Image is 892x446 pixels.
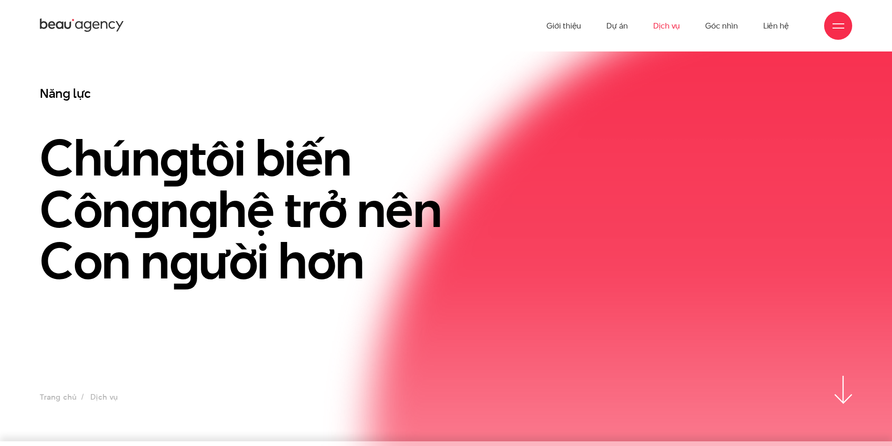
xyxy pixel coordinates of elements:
en: g [170,226,199,296]
a: Trang chủ [40,392,76,402]
h3: Năng lực [40,85,643,102]
en: g [189,174,218,244]
h1: Chún tôi biến Côn n hệ trở nên Con n ười hơn [40,132,643,286]
en: g [131,174,160,244]
en: g [160,123,189,193]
